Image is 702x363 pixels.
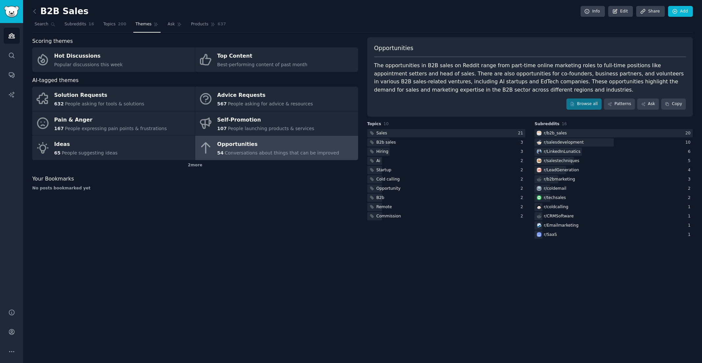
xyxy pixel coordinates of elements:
div: B2b [377,195,384,201]
a: Self-Promotion107People launching products & services [195,111,358,136]
a: Commission2 [367,212,526,220]
span: 16 [89,21,94,27]
div: 10 [685,140,693,146]
span: People suggesting ideas [62,150,117,155]
div: 1 [688,223,693,229]
span: Best-performing content of past month [217,62,307,67]
span: 200 [118,21,126,27]
div: Self-Promotion [217,115,314,125]
div: Top Content [217,51,307,62]
div: 2 more [32,160,358,171]
div: r/ b2bmarketing [544,177,575,182]
div: r/ Emailmarketing [544,223,579,229]
span: 54 [217,150,223,155]
img: coldcalling [537,205,541,209]
div: 2 [520,195,525,201]
img: LinkedInLunatics [537,149,541,154]
button: Copy [661,98,686,110]
span: 65 [54,150,61,155]
div: 2 [520,213,525,219]
span: Popular discussions this week [54,62,123,67]
a: r/CRMSoftware1 [534,212,693,220]
img: techsales [537,195,541,200]
div: Cold calling [377,177,400,182]
a: salestechniquesr/salestechniques5 [534,157,693,165]
div: 5 [688,158,693,164]
span: Your Bookmarks [32,175,74,183]
img: Emailmarketing [537,223,541,228]
img: LeadGeneration [537,168,541,172]
div: No posts bookmarked yet [32,185,358,191]
span: 567 [217,101,227,106]
span: Scoring themes [32,37,73,45]
div: Hiring [377,149,389,155]
div: r/ CRMSoftware [544,213,574,219]
a: coldemailr/coldemail2 [534,184,693,193]
a: Remote2 [367,203,526,211]
a: r/b2bmarketing3 [534,175,693,183]
a: B2b sales3 [367,138,526,147]
img: salesdevelopment [537,140,541,145]
a: Solution Requests632People asking for tools & solutions [32,87,195,111]
div: Commission [377,213,401,219]
span: Ask [168,21,175,27]
div: 2 [688,186,693,192]
a: Advice Requests567People asking for advice & resources [195,87,358,111]
div: Hot Discussions [54,51,123,62]
span: 107 [217,126,227,131]
a: Sales21 [367,129,526,137]
div: r/ SaaS [544,232,557,238]
div: Sales [377,130,387,136]
span: Subreddits [534,121,559,127]
a: Cold calling2 [367,175,526,183]
div: r/ b2b_sales [544,130,567,136]
div: 2 [520,186,525,192]
div: r/ salesdevelopment [544,140,584,146]
div: 3 [520,149,525,155]
a: Opportunity2 [367,184,526,193]
img: b2b_sales [537,131,541,135]
div: r/ coldemail [544,186,566,192]
div: 4 [688,167,693,173]
div: Solution Requests [54,90,144,101]
div: r/ coldcalling [544,204,568,210]
a: Hiring3 [367,148,526,156]
a: b2b_salesr/b2b_sales20 [534,129,693,137]
div: Ideas [54,139,118,150]
img: coldemail [537,186,541,191]
span: People expressing pain points & frustrations [65,126,167,131]
a: Edit [608,6,633,17]
div: Pain & Anger [54,115,167,125]
span: Subreddits [65,21,86,27]
a: Share [636,6,664,17]
div: 2 [520,158,525,164]
a: LeadGenerationr/LeadGeneration4 [534,166,693,174]
div: The opportunities in B2B sales on Reddit range from part-time online marketing roles to full-time... [374,62,686,94]
span: 637 [218,21,226,27]
div: r/ LeadGeneration [544,167,579,173]
a: LinkedInLunaticsr/LinkedInLunatics6 [534,148,693,156]
span: Search [35,21,48,27]
span: People asking for advice & resources [228,101,313,106]
span: Opportunities [374,44,413,52]
div: Advice Requests [217,90,313,101]
div: 3 [520,140,525,146]
div: 1 [688,232,693,238]
div: r/ LinkedInLunatics [544,149,580,155]
a: B2b2 [367,194,526,202]
span: Themes [136,21,152,27]
a: Top ContentBest-performing content of past month [195,47,358,72]
div: 2 [520,204,525,210]
div: Startup [377,167,391,173]
div: 1 [688,213,693,219]
div: 2 [520,167,525,173]
a: Themes [133,19,161,33]
a: Products637 [189,19,228,33]
a: Ask [637,98,659,110]
a: Subreddits16 [62,19,96,33]
div: B2b sales [377,140,396,146]
h2: B2B Sales [32,6,89,17]
span: AI-tagged themes [32,76,79,85]
a: Browse all [566,98,602,110]
a: Hot DiscussionsPopular discussions this week [32,47,195,72]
